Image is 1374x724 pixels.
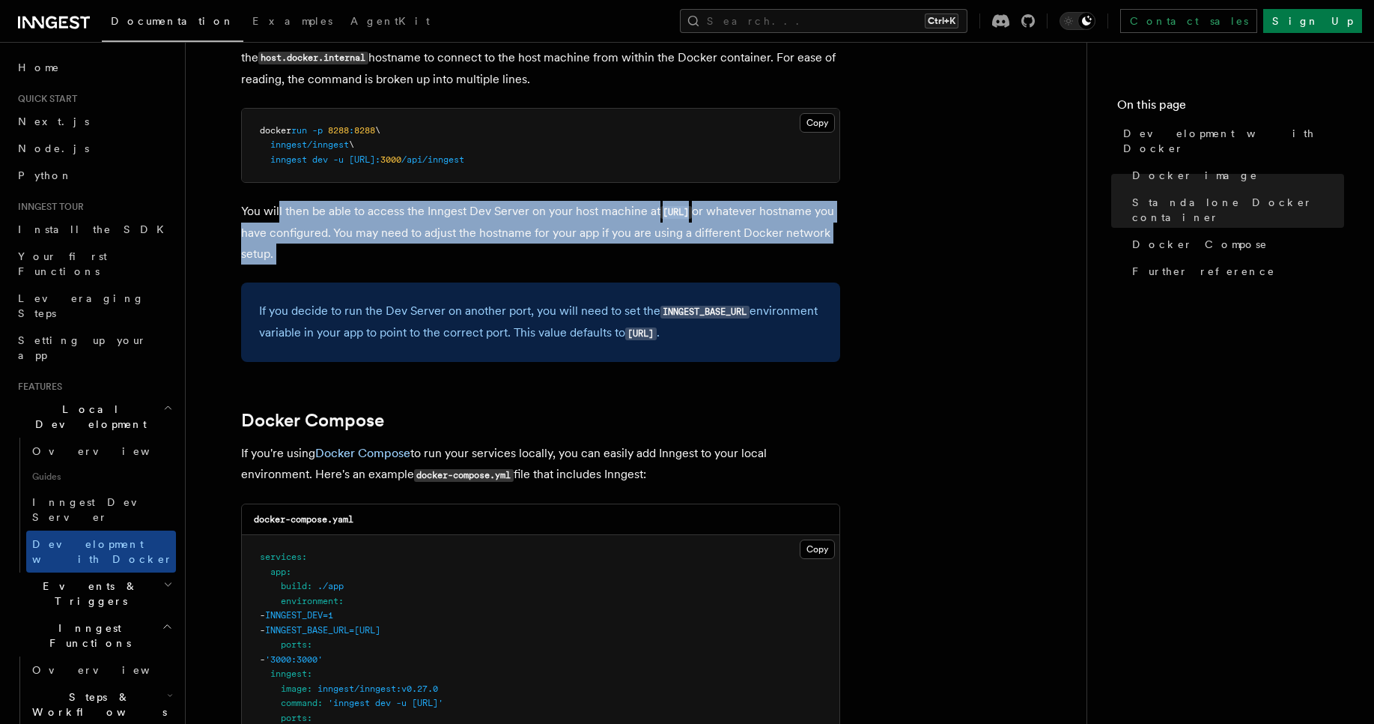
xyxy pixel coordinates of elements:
[260,654,265,665] span: -
[291,125,307,136] span: run
[111,15,234,27] span: Documentation
[307,669,312,679] span: :
[375,125,380,136] span: \
[349,154,380,165] span: [URL]:
[12,615,176,657] button: Inngest Functions
[349,125,354,136] span: :
[12,327,176,369] a: Setting up your app
[1060,12,1095,30] button: Toggle dark mode
[241,201,840,265] p: You will then be able to access the Inngest Dev Server on your host machine at or whatever hostna...
[12,573,176,615] button: Events & Triggers
[312,125,323,136] span: -p
[307,713,312,723] span: :
[26,690,167,720] span: Steps & Workflows
[32,496,160,523] span: Inngest Dev Server
[1117,120,1344,162] a: Development with Docker
[18,250,107,277] span: Your first Functions
[660,206,692,219] code: [URL]
[1126,231,1344,258] a: Docker Compose
[281,581,307,591] span: build
[12,108,176,135] a: Next.js
[102,4,243,42] a: Documentation
[307,639,312,650] span: :
[680,9,967,33] button: Search...Ctrl+K
[12,381,62,393] span: Features
[241,25,840,90] p: In this example command, our app is running on the host machine on port . We use the hostname to ...
[260,125,291,136] span: docker
[26,465,176,489] span: Guides
[270,139,349,150] span: inngest/inngest
[26,657,176,684] a: Overview
[12,438,176,573] div: Local Development
[32,538,173,565] span: Development with Docker
[12,216,176,243] a: Install the SDK
[12,621,162,651] span: Inngest Functions
[18,169,73,181] span: Python
[265,625,380,636] span: INNGEST_BASE_URL=[URL]
[341,4,439,40] a: AgentKit
[18,223,173,235] span: Install the SDK
[302,552,307,562] span: :
[401,154,464,165] span: /api/inngest
[18,115,89,127] span: Next.js
[254,514,353,525] code: docker-compose.yaml
[328,698,443,708] span: 'inngest dev -u [URL]'
[354,125,375,136] span: 8288
[414,469,514,482] code: docker-compose.yml
[260,625,265,636] span: -
[258,52,368,64] code: host.docker.internal
[286,567,291,577] span: :
[26,438,176,465] a: Overview
[315,446,410,460] a: Docker Compose
[1132,264,1275,279] span: Further reference
[241,443,840,486] p: If you're using to run your services locally, you can easily add Inngest to your local environmen...
[260,552,302,562] span: services
[18,60,60,75] span: Home
[18,292,145,319] span: Leveraging Steps
[281,596,338,606] span: environment
[800,540,835,559] button: Copy
[1126,189,1344,231] a: Standalone Docker container
[12,396,176,438] button: Local Development
[270,567,286,577] span: app
[12,402,163,432] span: Local Development
[1132,237,1268,252] span: Docker Compose
[241,410,384,431] a: Docker Compose
[1123,126,1344,156] span: Development with Docker
[317,581,344,591] span: ./app
[270,154,307,165] span: inngest
[317,698,323,708] span: :
[281,698,317,708] span: command
[270,669,307,679] span: inngest
[307,684,312,694] span: :
[12,201,84,213] span: Inngest tour
[260,610,265,621] span: -
[350,15,430,27] span: AgentKit
[259,301,822,344] p: If you decide to run the Dev Server on another port, you will need to set the environment variabl...
[281,713,307,723] span: ports
[1263,9,1362,33] a: Sign Up
[18,142,89,154] span: Node.js
[252,15,332,27] span: Examples
[12,243,176,285] a: Your first Functions
[317,684,438,694] span: inngest/inngest:v0.27.0
[328,125,349,136] span: 8288
[12,93,77,105] span: Quick start
[12,162,176,189] a: Python
[265,610,333,621] span: INNGEST_DEV=1
[1132,195,1344,225] span: Standalone Docker container
[312,154,328,165] span: dev
[660,306,750,319] code: INNGEST_BASE_URL
[625,328,657,340] code: [URL]
[12,579,163,609] span: Events & Triggers
[12,54,176,81] a: Home
[26,531,176,573] a: Development with Docker
[338,596,344,606] span: :
[18,334,147,361] span: Setting up your app
[380,154,401,165] span: 3000
[1117,96,1344,120] h4: On this page
[1120,9,1257,33] a: Contact sales
[32,664,186,676] span: Overview
[265,654,323,665] span: '3000:3000'
[349,139,354,150] span: \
